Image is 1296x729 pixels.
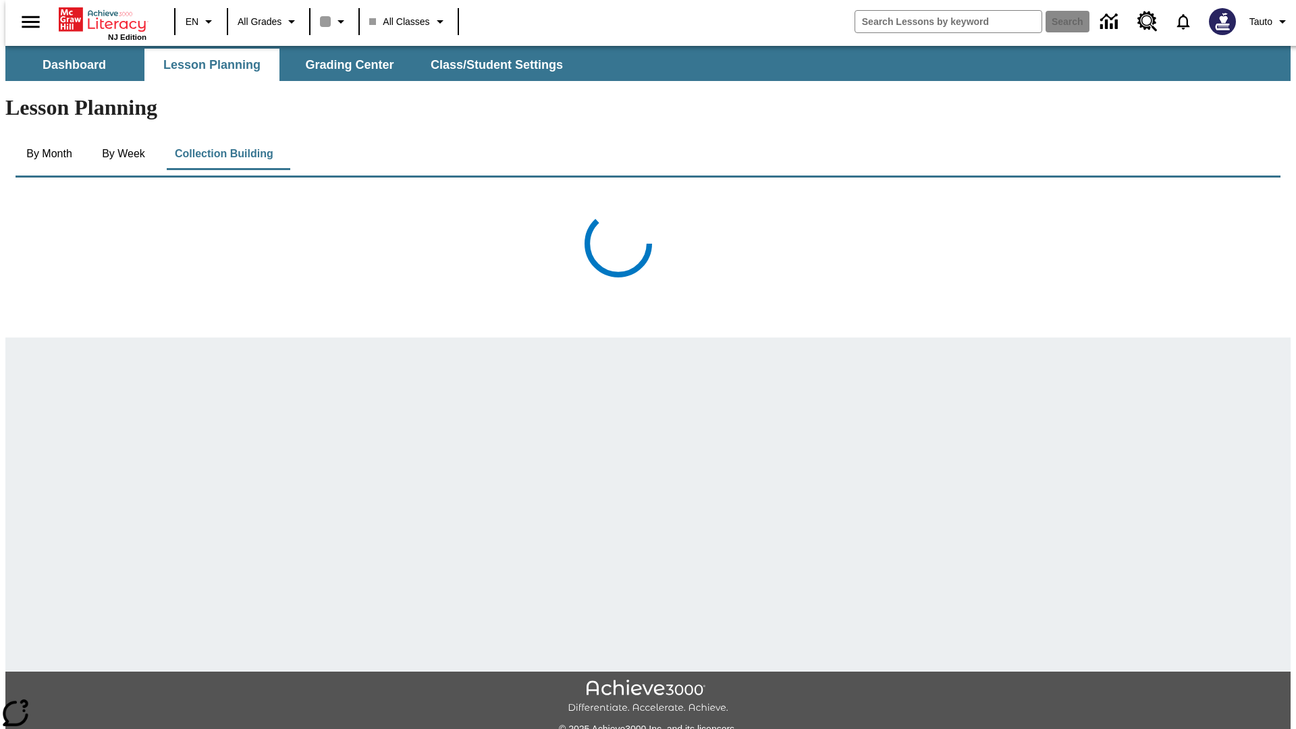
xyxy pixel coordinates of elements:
[5,46,1291,81] div: SubNavbar
[369,15,429,29] span: All Classes
[1201,4,1244,39] button: Select a new avatar
[1249,15,1272,29] span: Tauto
[186,15,198,29] span: EN
[855,11,1042,32] input: search field
[144,49,279,81] button: Lesson Planning
[1129,3,1166,40] a: Resource Center, Will open in new tab
[7,49,142,81] button: Dashboard
[164,138,284,170] button: Collection Building
[420,49,574,81] button: Class/Student Settings
[238,15,281,29] span: All Grades
[16,138,83,170] button: By Month
[59,5,146,41] div: Home
[108,33,146,41] span: NJ Edition
[1092,3,1129,40] a: Data Center
[1209,8,1236,35] img: Avatar
[232,9,305,34] button: Grade: All Grades, Select a grade
[90,138,157,170] button: By Week
[11,2,51,42] button: Open side menu
[1166,4,1201,39] a: Notifications
[5,49,575,81] div: SubNavbar
[59,6,146,33] a: Home
[282,49,417,81] button: Grading Center
[568,680,728,714] img: Achieve3000 Differentiate Accelerate Achieve
[364,9,453,34] button: Class: All Classes, Select your class
[5,95,1291,120] h1: Lesson Planning
[1244,9,1296,34] button: Profile/Settings
[180,9,223,34] button: Language: EN, Select a language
